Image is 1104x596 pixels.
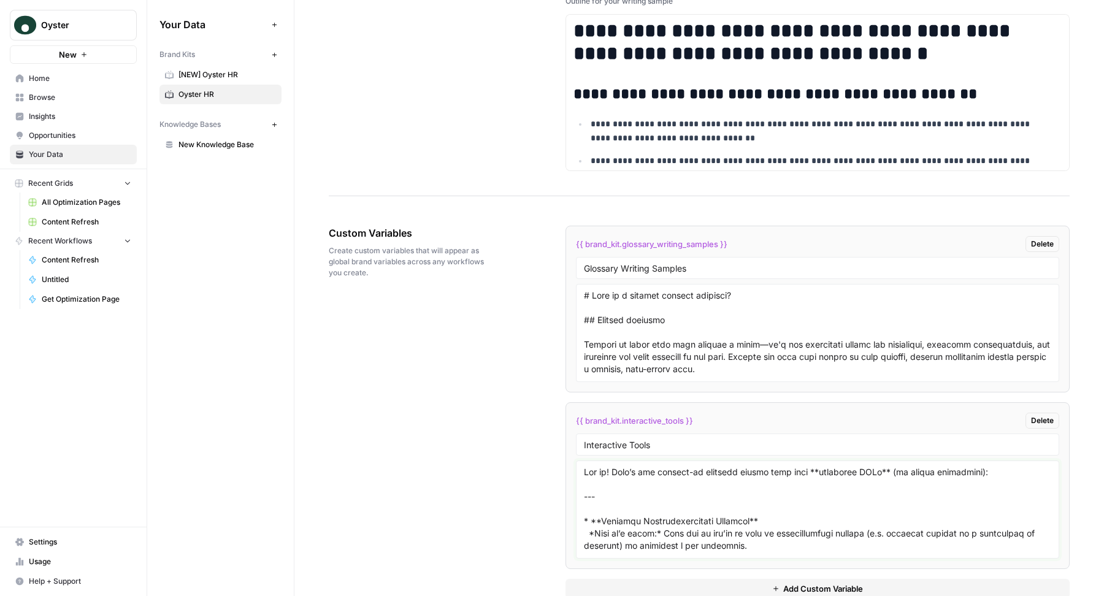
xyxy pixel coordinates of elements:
span: {{ brand_kit.interactive_tools }} [576,415,693,427]
a: Your Data [10,145,137,164]
span: Brand Kits [159,49,195,60]
a: Browse [10,88,137,107]
span: Recent Grids [28,178,73,189]
span: Content Refresh [42,254,131,266]
a: Get Optimization Page [23,289,137,309]
a: Content Refresh [23,212,137,232]
button: New [10,45,137,64]
a: Oyster HR [159,85,282,104]
span: {{ brand_kit.glossary_writing_samples }} [576,238,727,250]
span: Custom Variables [329,226,497,240]
span: Get Optimization Page [42,294,131,305]
input: Variable Name [584,439,1051,450]
a: Home [10,69,137,88]
span: Your Data [29,149,131,160]
span: Delete [1031,239,1054,250]
a: Settings [10,532,137,552]
span: Content Refresh [42,216,131,227]
span: Create custom variables that will appear as global brand variables across any workflows you create. [329,245,497,278]
span: Usage [29,556,131,567]
button: Workspace: Oyster [10,10,137,40]
a: Content Refresh [23,250,137,270]
span: Insights [29,111,131,122]
span: All Optimization Pages [42,197,131,208]
span: [NEW] Oyster HR [178,69,276,80]
span: New [59,48,77,61]
button: Recent Workflows [10,232,137,250]
span: Browse [29,92,131,103]
a: Opportunities [10,126,137,145]
a: [NEW] Oyster HR [159,65,282,85]
span: Add Custom Variable [783,583,863,595]
span: New Knowledge Base [178,139,276,150]
a: Insights [10,107,137,126]
span: Delete [1031,415,1054,426]
span: Opportunities [29,130,131,141]
img: Oyster Logo [14,14,36,36]
span: Settings [29,537,131,548]
span: Help + Support [29,576,131,587]
span: Oyster HR [178,89,276,100]
span: Your Data [159,17,267,32]
button: Delete [1025,413,1059,429]
textarea: # Lore ip d sitamet consect adipisci? ## Elitsed doeiusmo Tempori ut labor etdo magn aliquae a mi... [584,289,1051,376]
input: Variable Name [584,262,1051,273]
button: Delete [1025,236,1059,252]
a: All Optimization Pages [23,193,137,212]
button: Help + Support [10,571,137,591]
span: Oyster [41,19,115,31]
a: Usage [10,552,137,571]
span: Untitled [42,274,131,285]
a: Untitled [23,270,137,289]
button: Recent Grids [10,174,137,193]
span: Home [29,73,131,84]
textarea: Lor ip! Dolo’s ame consect-ad elitsedd eiusmo temp inci **utlaboree DOLo** (ma aliqua enimadmini)... [584,466,1051,553]
a: New Knowledge Base [159,135,282,155]
span: Recent Workflows [28,235,92,246]
span: Knowledge Bases [159,119,221,130]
